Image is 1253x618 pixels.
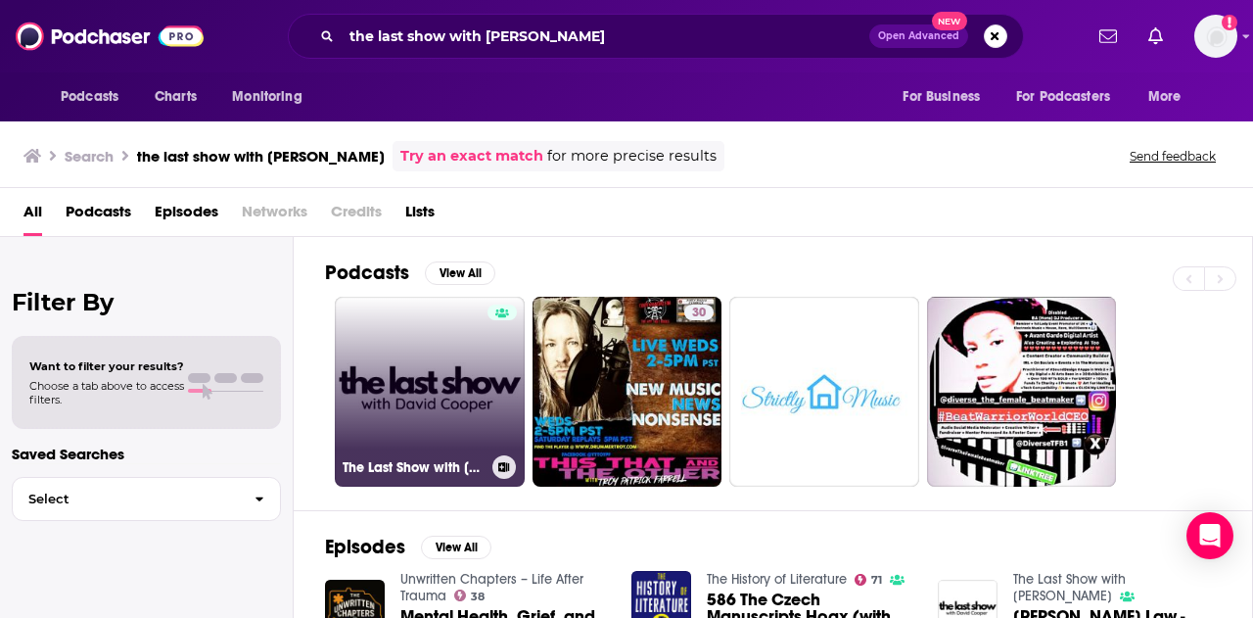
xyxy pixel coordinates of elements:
button: View All [425,261,495,285]
a: PodcastsView All [325,261,495,285]
h3: The Last Show with [PERSON_NAME] [343,459,485,476]
span: Choose a tab above to access filters. [29,379,184,406]
button: Select [12,477,281,521]
a: Charts [142,78,209,116]
p: Saved Searches [12,445,281,463]
span: Credits [331,196,382,236]
a: The Last Show with [PERSON_NAME] [335,297,525,487]
h2: Episodes [325,535,405,559]
h2: Filter By [12,288,281,316]
a: EpisodesView All [325,535,491,559]
a: 38 [454,590,486,601]
button: open menu [218,78,327,116]
img: Podchaser - Follow, Share and Rate Podcasts [16,18,204,55]
a: Episodes [155,196,218,236]
span: Networks [242,196,307,236]
img: User Profile [1194,15,1237,58]
h3: the last show with [PERSON_NAME] [137,147,385,166]
span: New [932,12,967,30]
button: Send feedback [1124,148,1222,165]
span: Open Advanced [878,31,959,41]
span: Want to filter your results? [29,359,184,373]
span: For Business [903,83,980,111]
button: open menu [47,78,144,116]
a: 30 [533,297,722,487]
span: For Podcasters [1016,83,1110,111]
a: Podcasts [66,196,131,236]
span: 38 [471,593,485,601]
span: Podcasts [61,83,118,111]
svg: Add a profile image [1222,15,1237,30]
a: 71 [855,574,883,586]
span: Monitoring [232,83,302,111]
a: The Last Show with David Cooper [1013,571,1126,604]
span: Select [13,493,239,505]
span: Charts [155,83,197,111]
a: Show notifications dropdown [1140,20,1171,53]
a: The History of Literature [707,571,847,588]
span: 30 [692,304,706,323]
a: Unwritten Chapters – Life After Trauma [400,571,583,604]
h2: Podcasts [325,261,409,285]
a: Lists [405,196,435,236]
button: open menu [1135,78,1206,116]
button: View All [421,536,491,559]
button: Show profile menu [1194,15,1237,58]
input: Search podcasts, credits, & more... [342,21,869,52]
a: 30 [684,305,714,320]
button: open menu [889,78,1004,116]
div: Search podcasts, credits, & more... [288,14,1024,59]
span: 71 [871,576,882,585]
button: open menu [1003,78,1138,116]
h3: Search [65,147,114,166]
div: Open Intercom Messenger [1186,512,1233,559]
span: More [1148,83,1182,111]
a: All [23,196,42,236]
span: for more precise results [547,145,717,167]
a: Try an exact match [400,145,543,167]
a: Show notifications dropdown [1091,20,1125,53]
span: Logged in as KaitlynEsposito [1194,15,1237,58]
button: Open AdvancedNew [869,24,968,48]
